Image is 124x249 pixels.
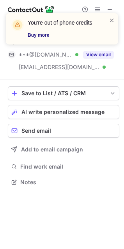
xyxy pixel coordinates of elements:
span: Find work email [20,163,116,170]
span: AI write personalized message [21,109,105,115]
button: Notes [8,177,119,188]
span: Notes [20,179,116,186]
div: Save to List / ATS / CRM [21,90,106,96]
span: [EMAIL_ADDRESS][DOMAIN_NAME] [19,64,100,71]
img: warning [11,19,24,31]
span: Add to email campaign [21,146,83,153]
button: save-profile-one-click [8,86,119,100]
button: Find work email [8,161,119,172]
button: Send email [8,124,119,138]
header: You're out of phone credits [28,19,99,27]
button: AI write personalized message [8,105,119,119]
img: ContactOut v5.3.10 [8,5,55,14]
span: Send email [21,128,51,134]
a: Buy more [28,31,99,39]
button: Add to email campaign [8,142,119,157]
